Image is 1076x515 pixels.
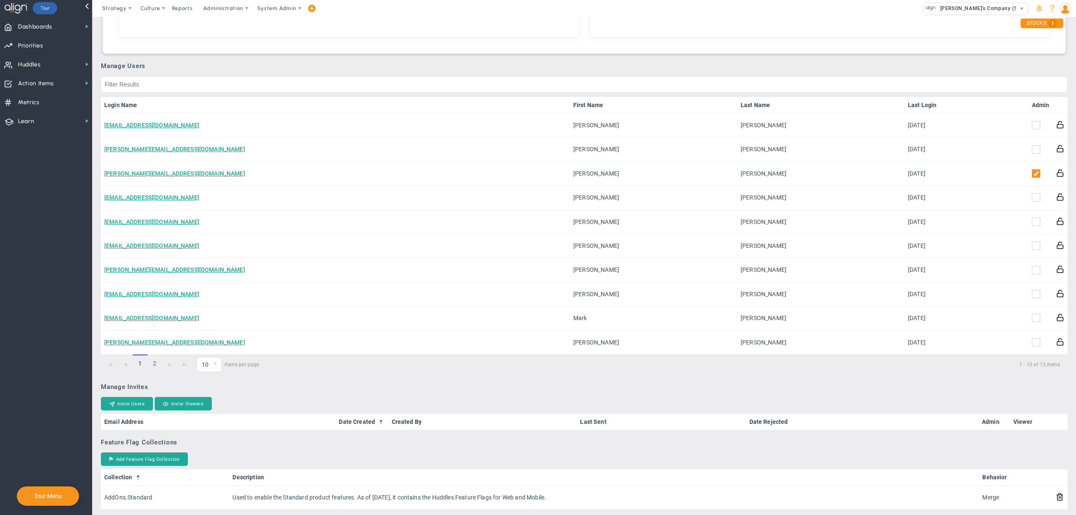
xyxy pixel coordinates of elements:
[905,210,951,234] td: [DATE]
[101,486,229,510] td: AddOns.Standard
[257,5,296,11] span: System Admin
[1056,168,1064,177] button: Reset Password
[104,122,199,129] a: [EMAIL_ADDRESS][DOMAIN_NAME]
[339,418,385,425] a: Date Created
[737,331,905,355] td: [PERSON_NAME]
[18,18,52,36] span: Dashboards
[737,234,905,258] td: [PERSON_NAME]
[737,258,905,282] td: [PERSON_NAME]
[1056,289,1064,298] button: Reset Password
[1048,19,1057,28] span: 1
[936,3,1038,14] span: [PERSON_NAME]'s Company (Sandbox)
[104,146,245,152] a: [PERSON_NAME][EMAIL_ADDRESS][DOMAIN_NAME]
[197,357,209,372] span: 10
[1056,241,1064,250] button: Reset Password
[737,282,905,306] td: [PERSON_NAME]
[570,234,737,258] td: [PERSON_NAME]
[101,76,1068,93] input: Filter Results
[1032,102,1050,108] a: Admin
[982,474,1049,481] a: Behavior
[1016,3,1028,15] span: select
[570,210,737,234] td: [PERSON_NAME]
[737,113,905,137] td: [PERSON_NAME]
[32,492,64,500] button: Tour Menu
[18,94,40,111] span: Metrics
[269,360,1060,370] span: 1 - 10 of 12 items
[905,186,951,210] td: [DATE]
[392,418,574,425] a: Created By
[905,331,951,355] td: [DATE]
[1056,337,1064,346] button: Reset Password
[573,102,734,108] a: First Name
[18,75,54,92] span: Action Items
[104,339,245,346] a: [PERSON_NAME][EMAIL_ADDRESS][DOMAIN_NAME]
[926,3,936,13] img: 33318.Company.photo
[229,486,979,510] td: Used to enable the Standard product features. As of [DATE], it contains the Huddles Feature Flags...
[908,102,947,108] a: Last Login
[197,357,222,372] span: 0
[1056,192,1064,201] button: Reset Password
[133,355,148,373] span: 1
[101,452,188,466] button: Add Feature Flag Collection
[162,357,177,372] a: Go to the next page
[104,170,245,177] a: [PERSON_NAME][EMAIL_ADDRESS][DOMAIN_NAME]
[177,357,192,372] a: Go to the last page
[570,137,737,161] td: [PERSON_NAME]
[101,439,1068,446] h3: Feature Flag Collections
[570,282,737,306] td: [PERSON_NAME]
[580,418,742,425] a: Last Sent
[1060,3,1071,14] img: 48978.Person.photo
[570,186,737,210] td: [PERSON_NAME]
[104,474,226,481] a: Collection
[570,113,737,137] td: [PERSON_NAME]
[1013,418,1049,425] a: Viewer
[737,306,905,330] td: [PERSON_NAME]
[1056,120,1064,129] button: Reset Password
[1056,492,1064,501] button: Remove Collection
[1021,18,1063,28] div: STUCKS
[570,331,737,355] td: [PERSON_NAME]
[905,162,951,186] td: [DATE]
[104,242,199,249] a: [EMAIL_ADDRESS][DOMAIN_NAME]
[140,5,160,11] span: Culture
[570,162,737,186] td: [PERSON_NAME]
[104,194,199,201] a: [EMAIL_ADDRESS][DOMAIN_NAME]
[1056,144,1064,153] button: Reset Password
[1056,313,1064,322] button: Reset Password
[749,418,975,425] a: Date Rejected
[570,258,737,282] td: [PERSON_NAME]
[197,357,259,372] span: items per page
[737,137,905,161] td: [PERSON_NAME]
[1056,217,1064,226] button: Reset Password
[737,210,905,234] td: [PERSON_NAME]
[1056,265,1064,273] button: Reset Password
[982,418,1007,425] a: Admin
[18,113,34,130] span: Learn
[737,162,905,186] td: [PERSON_NAME]
[155,397,212,410] button: Invite Viewers
[101,397,153,410] button: Invite Users
[104,418,332,425] a: Email Address
[203,5,243,11] span: Administration
[905,258,951,282] td: [DATE]
[209,357,222,372] span: select
[104,218,199,225] a: [EMAIL_ADDRESS][DOMAIN_NAME]
[979,486,1052,510] td: Merge
[905,306,951,330] td: [DATE]
[905,234,951,258] td: [DATE]
[148,355,162,373] a: 2
[102,5,127,11] span: Strategy
[101,383,1068,391] h3: Manage Invites
[104,102,567,108] a: Login Name
[570,306,737,330] td: Mark
[101,62,1068,70] h3: Manage Users
[741,102,901,108] a: Last Name
[232,474,976,481] a: Description
[104,266,245,273] a: [PERSON_NAME][EMAIL_ADDRESS][DOMAIN_NAME]
[737,186,905,210] td: [PERSON_NAME]
[18,56,41,74] span: Huddles
[905,282,951,306] td: [DATE]
[18,37,43,55] span: Priorities
[104,315,199,321] a: [EMAIL_ADDRESS][DOMAIN_NAME]
[104,291,199,297] a: [EMAIL_ADDRESS][DOMAIN_NAME]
